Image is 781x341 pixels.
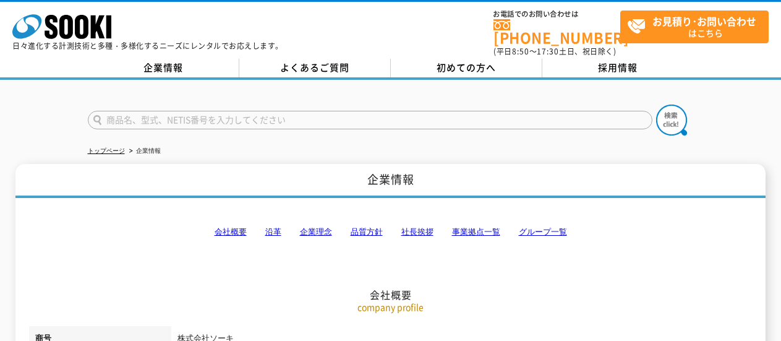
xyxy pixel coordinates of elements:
a: 社長挨拶 [401,227,433,236]
a: 企業情報 [88,59,239,77]
span: 17:30 [537,46,559,57]
span: はこちら [627,11,768,42]
li: 企業情報 [127,145,161,158]
a: よくあるご質問 [239,59,391,77]
span: (平日 ～ 土日、祝日除く) [493,46,616,57]
a: 沿革 [265,227,281,236]
span: お電話でのお問い合わせは [493,11,620,18]
a: 品質方針 [351,227,383,236]
input: 商品名、型式、NETIS番号を入力してください [88,111,652,129]
img: btn_search.png [656,105,687,136]
span: 8:50 [512,46,529,57]
a: 初めての方へ [391,59,542,77]
p: company profile [29,301,753,314]
a: 企業理念 [300,227,332,236]
a: 会社概要 [215,227,247,236]
p: 日々進化する計測技術と多種・多様化するニーズにレンタルでお応えします。 [12,42,283,50]
h1: 企業情報 [15,164,765,198]
a: グループ一覧 [519,227,567,236]
a: 事業拠点一覧 [452,227,500,236]
span: 初めての方へ [437,61,496,74]
a: トップページ [88,147,125,154]
a: [PHONE_NUMBER] [493,19,620,45]
a: 採用情報 [542,59,694,77]
h2: 会社概要 [29,165,753,301]
a: お見積り･お問い合わせはこちら [620,11,769,43]
strong: お見積り･お問い合わせ [652,14,756,28]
